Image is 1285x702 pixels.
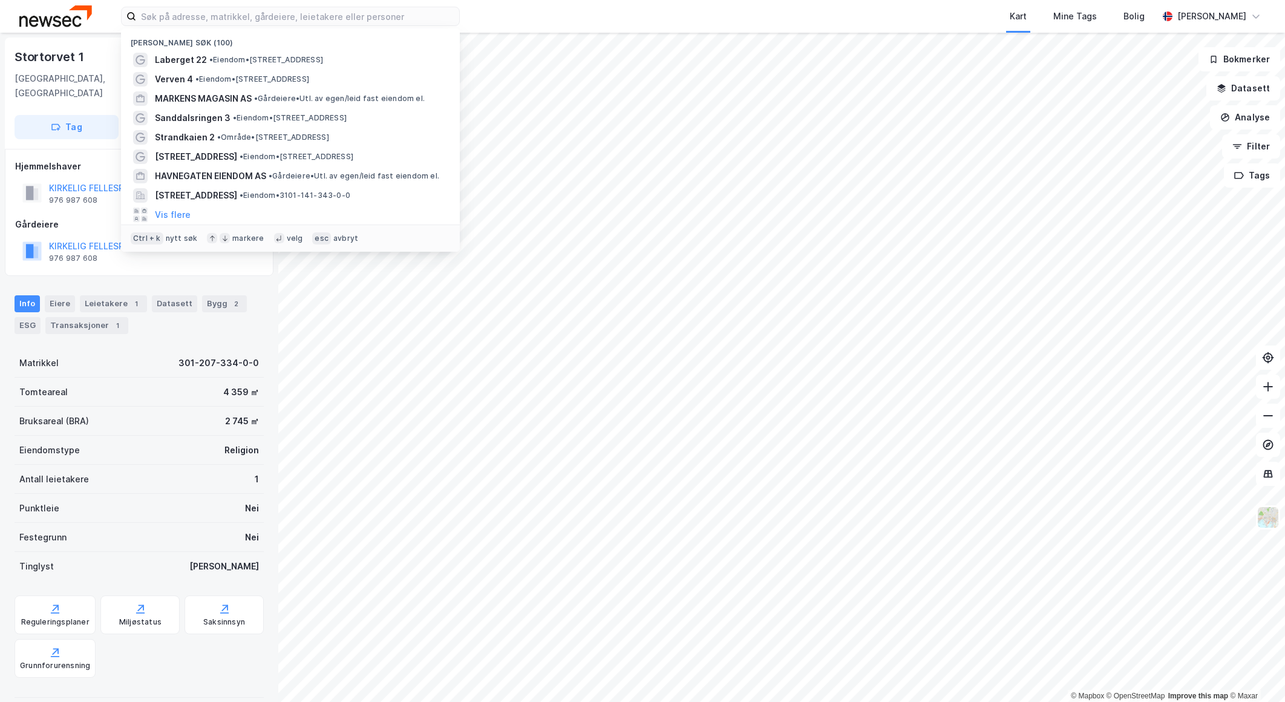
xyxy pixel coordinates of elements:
[254,94,425,103] span: Gårdeiere • Utl. av egen/leid fast eiendom el.
[19,559,54,574] div: Tinglyst
[155,111,231,125] span: Sanddalsringen 3
[21,617,90,627] div: Reguleringsplaner
[1053,9,1097,24] div: Mine Tags
[1123,9,1145,24] div: Bolig
[155,53,207,67] span: Laberget 22
[155,208,191,222] button: Vis flere
[45,317,128,334] div: Transaksjoner
[245,530,259,545] div: Nei
[152,295,197,312] div: Datasett
[209,55,213,64] span: •
[19,356,59,370] div: Matrikkel
[1168,692,1228,700] a: Improve this map
[15,295,40,312] div: Info
[255,472,259,487] div: 1
[130,298,142,310] div: 1
[254,94,258,103] span: •
[225,414,259,428] div: 2 745 ㎡
[155,149,237,164] span: [STREET_ADDRESS]
[15,115,119,139] button: Tag
[224,443,259,458] div: Religion
[19,5,92,27] img: newsec-logo.f6e21ccffca1b3a03d2d.png
[269,171,272,180] span: •
[15,317,41,334] div: ESG
[111,320,123,332] div: 1
[245,501,259,516] div: Nei
[232,234,264,243] div: markere
[131,232,163,244] div: Ctrl + k
[155,91,252,106] span: MARKENS MAGASIN AS
[269,171,439,181] span: Gårdeiere • Utl. av egen/leid fast eiendom el.
[217,133,221,142] span: •
[240,152,243,161] span: •
[202,295,247,312] div: Bygg
[1177,9,1246,24] div: [PERSON_NAME]
[1010,9,1027,24] div: Kart
[312,232,331,244] div: esc
[1198,47,1280,71] button: Bokmerker
[80,295,147,312] div: Leietakere
[203,617,245,627] div: Saksinnsyn
[233,113,237,122] span: •
[178,356,259,370] div: 301-207-334-0-0
[15,71,159,100] div: [GEOGRAPHIC_DATA], [GEOGRAPHIC_DATA]
[209,55,323,65] span: Eiendom • [STREET_ADDRESS]
[1225,644,1285,702] iframe: Chat Widget
[19,443,80,458] div: Eiendomstype
[15,159,263,174] div: Hjemmelshaver
[333,234,358,243] div: avbryt
[230,298,242,310] div: 2
[49,254,97,263] div: 976 987 608
[233,113,347,123] span: Eiendom • [STREET_ADDRESS]
[121,28,460,50] div: [PERSON_NAME] søk (100)
[1206,76,1280,100] button: Datasett
[217,133,329,142] span: Område • [STREET_ADDRESS]
[155,169,266,183] span: HAVNEGATEN EIENDOM AS
[119,617,162,627] div: Miljøstatus
[240,191,243,200] span: •
[287,234,303,243] div: velg
[240,152,353,162] span: Eiendom • [STREET_ADDRESS]
[49,195,97,205] div: 976 987 608
[1071,692,1104,700] a: Mapbox
[1257,506,1280,529] img: Z
[1225,644,1285,702] div: Kontrollprogram for chat
[15,217,263,232] div: Gårdeiere
[19,530,67,545] div: Festegrunn
[240,191,350,200] span: Eiendom • 3101-141-343-0-0
[189,559,259,574] div: [PERSON_NAME]
[1222,134,1280,159] button: Filter
[19,414,89,428] div: Bruksareal (BRA)
[19,501,59,516] div: Punktleie
[1224,163,1280,188] button: Tags
[20,661,90,671] div: Grunnforurensning
[166,234,198,243] div: nytt søk
[15,47,87,67] div: Stortorvet 1
[195,74,309,84] span: Eiendom • [STREET_ADDRESS]
[19,472,89,487] div: Antall leietakere
[1210,105,1280,130] button: Analyse
[19,385,68,399] div: Tomteareal
[155,188,237,203] span: [STREET_ADDRESS]
[195,74,199,84] span: •
[155,130,215,145] span: Strandkaien 2
[1107,692,1165,700] a: OpenStreetMap
[45,295,75,312] div: Eiere
[223,385,259,399] div: 4 359 ㎡
[155,72,193,87] span: Verven 4
[136,7,459,25] input: Søk på adresse, matrikkel, gårdeiere, leietakere eller personer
